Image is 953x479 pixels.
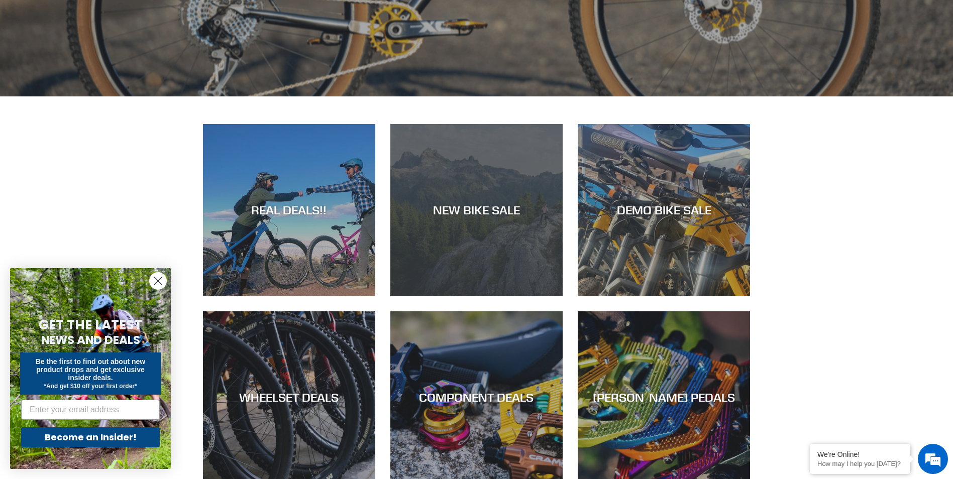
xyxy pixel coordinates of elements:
[41,332,140,348] span: NEWS AND DEALS
[203,390,375,405] div: WHEELSET DEALS
[578,203,750,217] div: DEMO BIKE SALE
[817,450,903,458] div: We're Online!
[390,390,563,405] div: COMPONENT DEALS
[390,124,563,296] a: NEW BIKE SALE
[39,316,142,334] span: GET THE LATEST
[44,383,137,390] span: *And get $10 off your first order*
[36,357,146,382] span: Be the first to find out about new product drops and get exclusive insider deals.
[21,400,160,420] input: Enter your email address
[149,272,167,290] button: Close dialog
[578,390,750,405] div: [PERSON_NAME] PEDALS
[21,427,160,447] button: Become an Insider!
[390,203,563,217] div: NEW BIKE SALE
[203,124,375,296] a: REAL DEALS!!
[817,460,903,467] p: How may I help you today?
[203,203,375,217] div: REAL DEALS!!
[578,124,750,296] a: DEMO BIKE SALE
